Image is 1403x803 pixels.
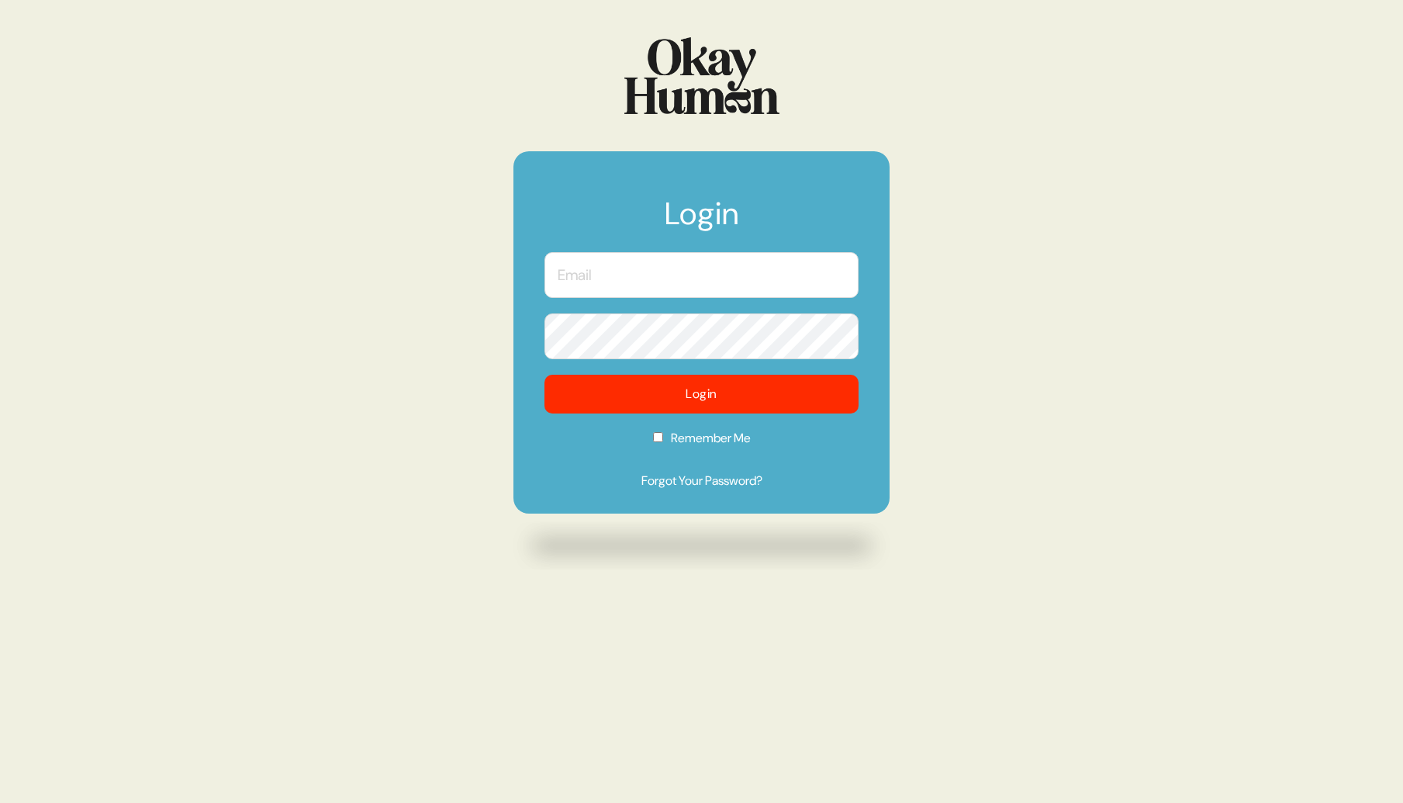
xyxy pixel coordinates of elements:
input: Remember Me [653,432,663,442]
a: Forgot Your Password? [544,472,859,490]
img: Logo [624,37,779,114]
h1: Login [544,198,859,244]
button: Login [544,375,859,414]
input: Email [544,252,859,298]
img: Drop shadow [513,521,890,570]
label: Remember Me [544,429,859,458]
